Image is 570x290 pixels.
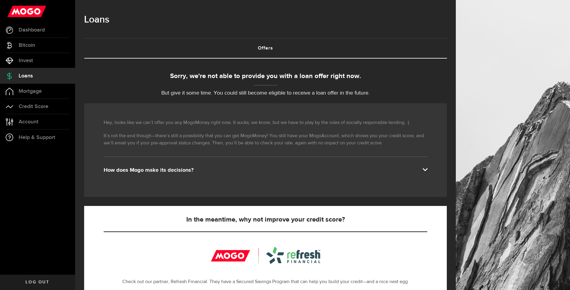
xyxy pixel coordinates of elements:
div: Sorry, we're not able to provide you with a loan offer right now. [84,71,447,81]
span: Dashboard [19,27,45,33]
p: Hey, looks like we can’t offer you any MogoMoney right now. It sucks, we know, but we have to pla... [104,119,427,126]
ul: Tabs Navigation [84,38,447,59]
span: Credit Score [19,104,48,109]
span: Account [19,119,38,125]
h5: In the meantime, why not improve your credit score? [104,216,427,223]
h1: Loans [84,12,447,28]
p: But give it some time. You could still become eligible to receive a loan offer in the future. [84,89,447,97]
span: Log out [26,280,49,284]
span: Loans [19,73,33,79]
a: Offers [84,39,447,58]
span: Mortgage [19,89,42,94]
p: It’s not the end though—there’s still a possibility that you can get MogoMoney! You still have yo... [104,132,427,147]
span: Invest [19,58,33,63]
div: How does Mogo make its decisions? [104,167,427,174]
span: Help & Support [19,135,55,140]
iframe: LiveChat chat widget [545,265,570,290]
p: Check out our partner, Refresh Financial. They have a Secured Savings Program that can help you b... [104,278,427,285]
span: Bitcoin [19,43,35,48]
